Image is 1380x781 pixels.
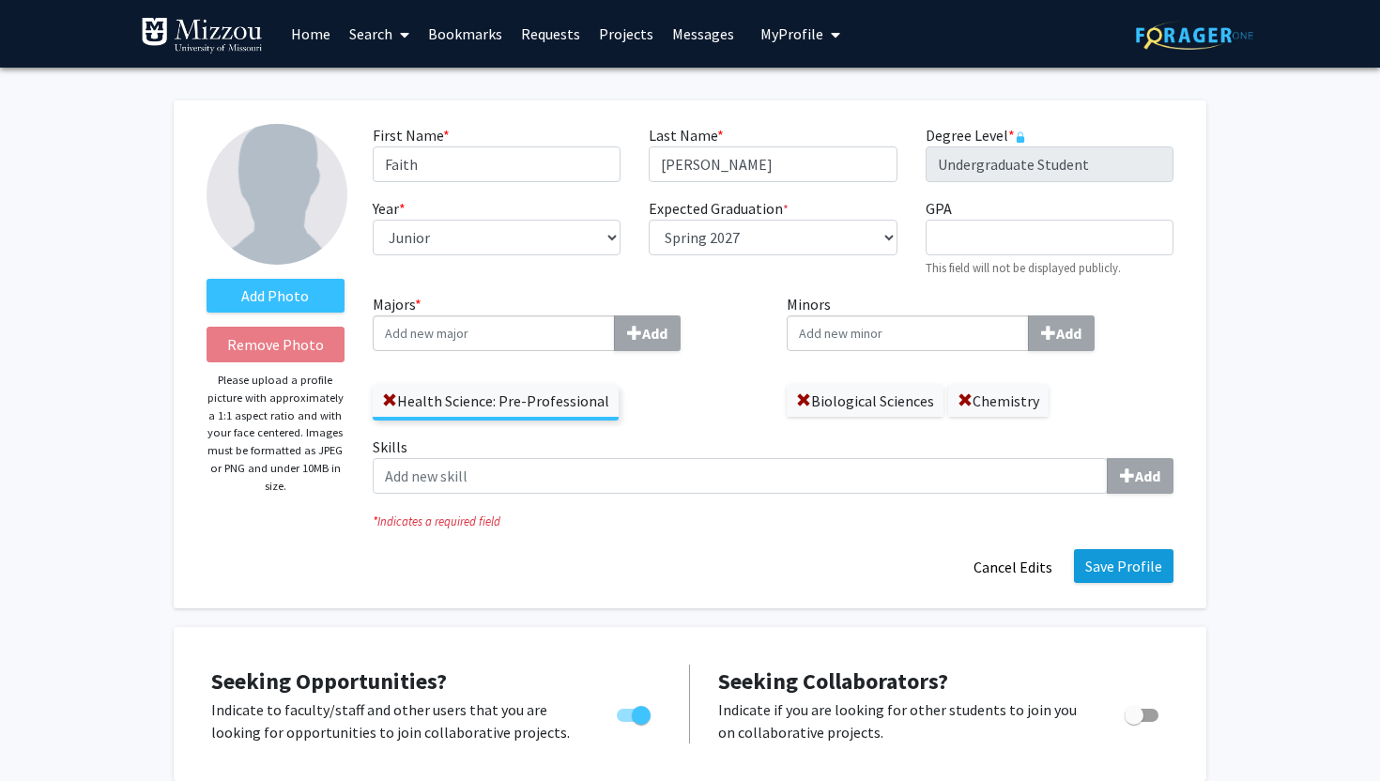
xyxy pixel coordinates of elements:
[207,279,345,313] label: AddProfile Picture
[207,327,345,362] button: Remove Photo
[373,124,450,146] label: First Name
[211,666,447,696] span: Seeking Opportunities?
[718,666,948,696] span: Seeking Collaborators?
[787,385,943,417] label: Biological Sciences
[14,697,80,767] iframe: Chat
[926,260,1121,275] small: This field will not be displayed publicly.
[1117,698,1169,727] div: Toggle
[1056,324,1081,343] b: Add
[614,315,681,351] button: Majors*
[141,17,263,54] img: University of Missouri Logo
[787,293,1173,351] label: Minors
[1074,549,1173,583] button: Save Profile
[926,124,1026,146] label: Degree Level
[649,124,724,146] label: Last Name
[609,698,661,727] div: Toggle
[787,315,1029,351] input: MinorsAdd
[207,372,345,495] p: Please upload a profile picture with approximately a 1:1 aspect ratio and with your face centered...
[948,385,1049,417] label: Chemistry
[373,436,1173,494] label: Skills
[512,1,590,67] a: Requests
[282,1,340,67] a: Home
[207,124,347,265] img: Profile Picture
[1136,21,1253,50] img: ForagerOne Logo
[590,1,663,67] a: Projects
[373,513,1173,530] i: Indicates a required field
[642,324,667,343] b: Add
[340,1,419,67] a: Search
[1135,467,1160,485] b: Add
[1015,131,1026,143] svg: This information is provided and automatically updated by University of Missouri and is not edita...
[1028,315,1095,351] button: Minors
[373,385,619,417] label: Health Science: Pre-Professional
[1107,458,1173,494] button: Skills
[373,197,406,220] label: Year
[926,197,952,220] label: GPA
[760,24,823,43] span: My Profile
[419,1,512,67] a: Bookmarks
[211,698,581,743] p: Indicate to faculty/staff and other users that you are looking for opportunities to join collabor...
[649,197,789,220] label: Expected Graduation
[663,1,744,67] a: Messages
[718,698,1089,743] p: Indicate if you are looking for other students to join you on collaborative projects.
[373,458,1108,494] input: SkillsAdd
[373,293,759,351] label: Majors
[961,549,1065,585] button: Cancel Edits
[373,315,615,351] input: Majors*Add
